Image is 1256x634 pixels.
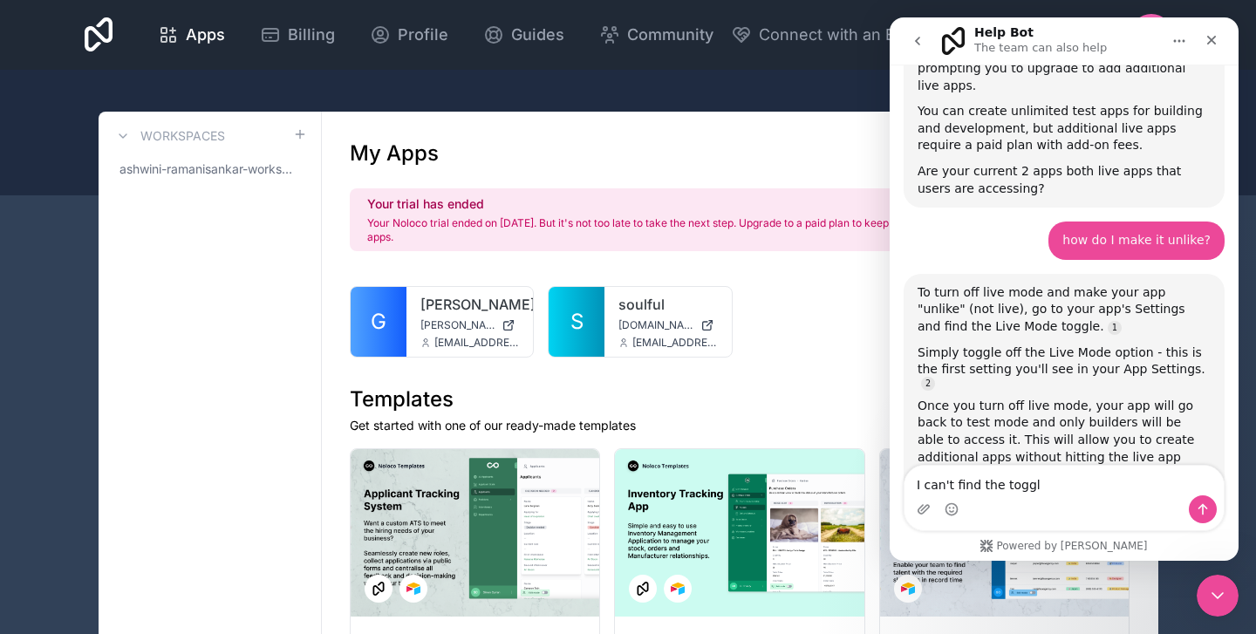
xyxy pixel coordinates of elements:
[367,216,990,244] p: Your Noloco trial ended on [DATE]. But it's not too late to take the next step. Upgrade to a paid...
[406,582,420,596] img: Airtable Logo
[113,126,225,147] a: Workspaces
[350,385,1130,413] h1: Templates
[618,318,718,332] a: [DOMAIN_NAME]
[420,318,520,332] a: [PERSON_NAME][DOMAIN_NAME]
[113,153,307,185] a: ashwini-ramanisankar-workspace
[511,23,564,47] span: Guides
[28,327,321,372] div: Simply toggle off the Live Mode option - this is the first setting you'll see in your App Settings.
[15,448,334,478] textarea: Message…
[398,23,448,47] span: Profile
[55,485,69,499] button: Emoji picker
[420,294,520,315] a: [PERSON_NAME]
[627,23,713,47] span: Community
[570,308,584,336] span: S
[434,336,520,350] span: [EMAIL_ADDRESS][DOMAIN_NAME]
[28,380,321,466] div: Once you turn off live mode, your app will go back to test mode and only builders will be able to...
[618,294,718,315] a: soulful
[759,23,934,47] span: Connect with an Expert
[288,23,335,47] span: Billing
[246,16,349,54] a: Billing
[140,127,225,145] h3: Workspaces
[186,23,225,47] span: Apps
[420,318,495,332] span: [PERSON_NAME][DOMAIN_NAME]
[585,16,727,54] a: Community
[367,195,990,213] h2: Your trial has ended
[351,287,406,357] a: G
[31,359,45,373] a: Source reference 107188134:
[28,85,321,137] div: You can create unlimited test apps for building and development, but additional live apps require...
[159,204,335,242] div: how do I make it unlike?
[14,256,335,476] div: To turn off live mode and make your app "unlike" (not live), go to your app's Settings and find t...
[618,318,693,332] span: [DOMAIN_NAME]
[350,417,1130,434] p: Get started with one of our ready-made templates
[173,215,321,232] div: how do I make it unlike?
[27,485,41,499] button: Upload attachment
[671,582,685,596] img: Airtable Logo
[890,17,1239,561] iframe: Intercom live chat
[28,267,321,318] div: To turn off live mode and make your app "unlike" (not live), go to your app's Settings and find t...
[28,146,321,180] div: Are your current 2 apps both live apps that users are accessing?
[350,140,439,167] h1: My Apps
[14,256,335,478] div: Help Bot says…
[299,478,327,506] button: Send a message…
[356,16,462,54] a: Profile
[14,204,335,256] div: Ashwini says…
[144,16,239,54] a: Apps
[901,582,915,596] img: Airtable Logo
[632,336,718,350] span: [EMAIL_ADDRESS][DOMAIN_NAME]
[469,16,578,54] a: Guides
[218,303,232,317] a: Source reference 22646318:
[1197,575,1239,617] iframe: Intercom live chat
[731,23,934,47] button: Connect with an Expert
[549,287,604,357] a: S
[371,308,386,336] span: G
[119,160,293,178] span: ashwini-ramanisankar-workspace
